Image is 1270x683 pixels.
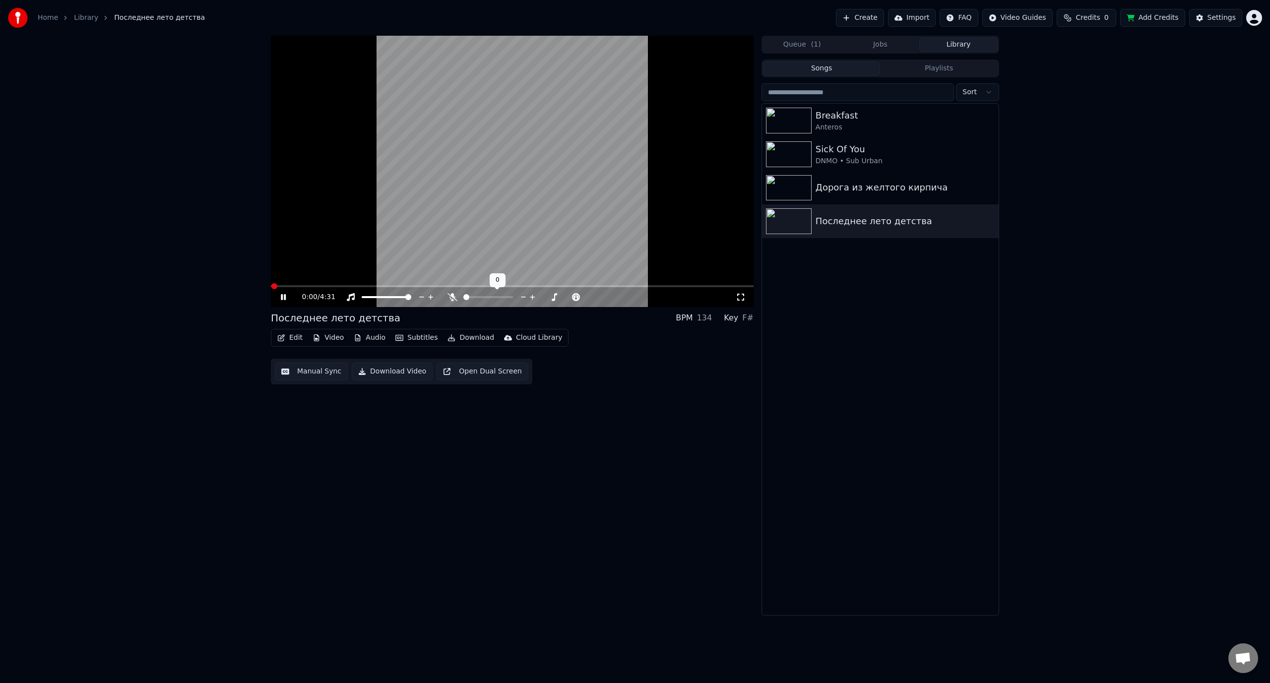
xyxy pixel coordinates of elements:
div: Anteros [816,123,995,132]
div: Дорога из желтого кирпича [816,181,995,194]
button: Video [309,331,348,345]
span: Credits [1076,13,1100,23]
button: Subtitles [391,331,442,345]
span: 0 [1104,13,1109,23]
button: Manual Sync [275,363,348,380]
span: Sort [962,87,977,97]
span: 0:00 [302,292,317,302]
button: Jobs [841,38,920,52]
button: Create [836,9,884,27]
button: Songs [763,62,881,76]
span: Последнее лето детства [114,13,205,23]
button: Library [919,38,998,52]
button: Credits0 [1057,9,1116,27]
div: DNMO • Sub Urban [816,156,995,166]
button: Download Video [352,363,433,380]
button: Add Credits [1120,9,1185,27]
button: Download [444,331,498,345]
div: Cloud Library [516,333,562,343]
button: Playlists [880,62,998,76]
button: FAQ [940,9,978,27]
div: Settings [1207,13,1236,23]
div: Последнее лето детства [816,214,995,228]
a: Home [38,13,58,23]
div: 134 [697,312,712,324]
button: Settings [1189,9,1242,27]
img: youka [8,8,28,28]
div: Sick Of You [816,142,995,156]
div: F# [742,312,754,324]
div: Key [724,312,738,324]
button: Video Guides [982,9,1053,27]
button: Import [888,9,936,27]
span: 4:31 [320,292,335,302]
a: Открытый чат [1228,643,1258,673]
a: Library [74,13,98,23]
div: Последнее лето детства [271,311,400,325]
button: Queue [763,38,841,52]
div: / [302,292,326,302]
nav: breadcrumb [38,13,205,23]
span: ( 1 ) [811,40,821,50]
button: Audio [350,331,389,345]
button: Open Dual Screen [437,363,528,380]
div: 0 [490,273,506,287]
div: Breakfast [816,109,995,123]
div: BPM [676,312,693,324]
button: Edit [273,331,307,345]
